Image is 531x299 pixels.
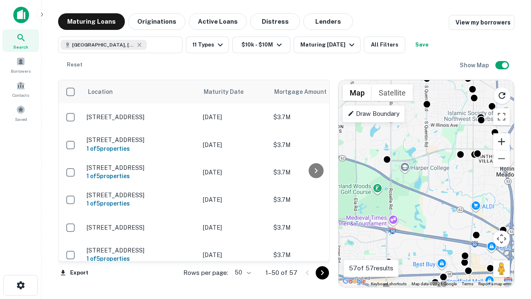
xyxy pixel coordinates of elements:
iframe: Chat Widget [490,206,531,246]
h6: 1 of 5 properties [87,254,195,263]
p: Draw Boundary [348,109,399,119]
button: Reload search area [493,87,511,104]
p: $3.7M [273,195,356,204]
a: Open this area in Google Maps (opens a new window) [341,276,368,287]
a: Report a map error [478,282,512,286]
button: All Filters [364,37,405,53]
span: Location [88,87,113,97]
p: [DATE] [203,140,265,149]
span: Maturity Date [204,87,254,97]
button: Show street map [343,84,372,101]
p: $3.7M [273,140,356,149]
p: Rows per page: [183,268,228,278]
th: Location [83,80,199,103]
a: View my borrowers [449,15,514,30]
h6: 1 of 5 properties [87,199,195,208]
th: Maturity Date [199,80,269,103]
button: Keyboard shortcuts [371,281,407,287]
div: Maturing [DATE] [300,40,357,50]
p: 1–50 of 57 [265,268,297,278]
h6: 1 of 5 properties [87,172,195,181]
span: Mortgage Amount [274,87,337,97]
p: $3.7M [273,168,356,177]
button: Maturing Loans [58,13,125,30]
button: Originations [128,13,185,30]
button: $10k - $10M [232,37,290,53]
p: [STREET_ADDRESS] [87,191,195,199]
a: Terms (opens in new tab) [462,282,473,286]
button: Export [58,267,90,279]
h6: 1 of 5 properties [87,144,195,153]
button: Zoom in [493,133,510,150]
div: 50 [231,267,252,279]
p: $3.7M [273,250,356,260]
span: Contacts [12,92,29,98]
span: Saved [15,116,27,123]
a: Contacts [2,78,39,100]
button: Reset [61,56,88,73]
p: [STREET_ADDRESS] [87,224,195,231]
button: Drag Pegman onto the map to open Street View [493,260,510,277]
button: Lenders [303,13,353,30]
span: Search [13,44,28,50]
button: Zoom out [493,150,510,167]
button: Active Loans [189,13,247,30]
button: Save your search to get updates of matches that match your search criteria. [409,37,435,53]
button: Show satellite imagery [372,84,413,101]
a: Search [2,29,39,52]
p: $3.7M [273,113,356,122]
p: 57 of 57 results [349,263,393,273]
img: capitalize-icon.png [13,7,29,23]
p: [DATE] [203,168,265,177]
span: Map data ©2025 Google [412,282,457,286]
p: [STREET_ADDRESS] [87,136,195,144]
p: [STREET_ADDRESS] [87,164,195,172]
p: [DATE] [203,113,265,122]
button: Maturing [DATE] [294,37,360,53]
h6: Show Map [460,61,490,70]
th: Mortgage Amount [269,80,360,103]
p: [STREET_ADDRESS] [87,247,195,254]
button: 11 Types [186,37,229,53]
p: $3.7M [273,223,356,232]
p: [DATE] [203,195,265,204]
p: [STREET_ADDRESS] [87,113,195,121]
button: Distress [250,13,300,30]
p: [DATE] [203,250,265,260]
img: Google [341,276,368,287]
span: Borrowers [11,68,31,74]
span: [GEOGRAPHIC_DATA], [GEOGRAPHIC_DATA] [72,41,134,49]
div: 0 0 [339,80,514,287]
button: Toggle fullscreen view [493,108,510,125]
button: Go to next page [316,266,329,279]
p: [DATE] [203,223,265,232]
a: Borrowers [2,54,39,76]
a: Saved [2,102,39,124]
